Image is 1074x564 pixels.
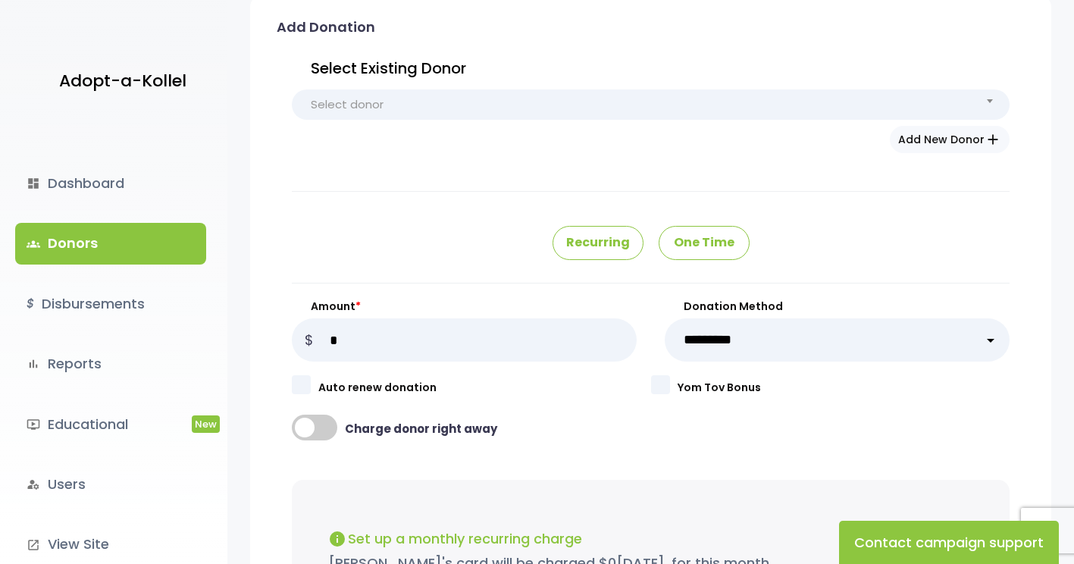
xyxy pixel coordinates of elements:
a: dashboardDashboard [15,163,206,204]
i: launch [27,538,40,552]
b: Charge donor right away [345,421,497,438]
label: Yom Tov Bonus [678,380,1010,396]
label: Auto renew donation [318,380,651,396]
a: bar_chartReports [15,343,206,384]
p: Adopt-a-Kollel [59,66,186,96]
label: Donation Method [665,299,1010,315]
i: ondemand_video [27,418,40,431]
p: Recurring [553,226,643,260]
button: Contact campaign support [839,521,1059,564]
p: One Time [659,226,750,260]
a: manage_accountsUsers [15,464,206,505]
p: Select Existing Donor [292,55,1010,82]
i: manage_accounts [27,478,40,491]
button: Add New Donoradd [890,126,1010,153]
i: dashboard [27,177,40,190]
a: groupsDonors [15,223,206,264]
span: groups [27,237,40,251]
span: Select donor [311,94,384,115]
p: Add Donation [277,15,375,39]
p: $ [292,318,326,362]
i: bar_chart [27,357,40,371]
span: add [985,131,1001,148]
a: $Disbursements [15,284,206,324]
label: Amount [292,299,637,315]
a: Adopt-a-Kollel [52,44,186,117]
span: New [192,415,220,433]
p: Set up a monthly recurring charge [328,525,973,551]
i: info [328,530,346,548]
i: $ [27,293,34,315]
a: ondemand_videoEducationalNew [15,404,206,445]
